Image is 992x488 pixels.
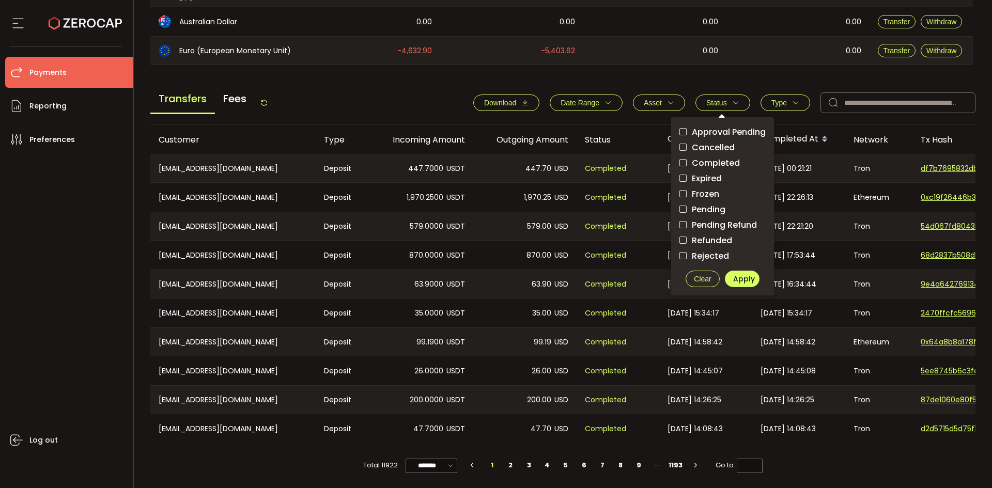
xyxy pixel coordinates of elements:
[524,192,551,203] span: 1,970.25
[561,99,599,107] span: Date Range
[484,99,516,107] span: Download
[446,423,465,435] span: USDT
[409,249,443,261] span: 870.0000
[668,423,723,435] span: [DATE] 14:08:43
[446,336,465,348] span: USDT
[410,394,443,406] span: 200.0000
[316,328,370,356] div: Deposit
[525,163,551,175] span: 447.70
[668,221,720,232] span: [DATE] 22:21:20
[716,458,763,473] span: Go to
[687,235,732,245] span: Refunded
[554,394,568,406] span: USD
[687,143,735,152] span: Cancelled
[316,298,370,327] div: Deposit
[706,99,727,107] span: Status
[150,183,316,212] div: [EMAIL_ADDRESS][DOMAIN_NAME]
[940,438,992,488] iframe: Chat Widget
[845,298,912,327] div: Tron
[531,423,551,435] span: 47.70
[687,189,719,199] span: Frozen
[659,131,752,148] div: Created At
[483,458,502,473] li: 1
[845,154,912,182] div: Tron
[410,221,443,232] span: 579.0000
[926,18,956,26] span: Withdraw
[703,45,718,57] span: 0.00
[687,220,757,230] span: Pending Refund
[761,394,814,406] span: [DATE] 14:26:25
[845,414,912,443] div: Tron
[446,307,465,319] span: USDT
[687,158,740,168] span: Completed
[413,423,443,435] span: 47.7000
[585,163,626,175] span: Completed
[884,18,910,26] span: Transfer
[703,16,718,28] span: 0.00
[845,183,912,212] div: Ethereum
[370,134,473,146] div: Incoming Amount
[554,336,568,348] span: USD
[761,249,815,261] span: [DATE] 17:53:44
[687,127,766,137] span: Approval Pending
[585,336,626,348] span: Completed
[884,46,910,55] span: Transfer
[585,192,626,203] span: Completed
[686,271,720,287] button: Clear
[316,414,370,443] div: Deposit
[687,204,725,214] span: Pending
[668,394,721,406] span: [DATE] 14:26:25
[633,95,685,111] button: Asset
[845,386,912,414] div: Tron
[556,458,575,473] li: 5
[725,271,760,287] button: Apply
[316,356,370,385] div: Deposit
[316,212,370,240] div: Deposit
[316,386,370,414] div: Deposit
[575,458,594,473] li: 6
[150,154,316,182] div: [EMAIL_ADDRESS][DOMAIN_NAME]
[446,163,465,175] span: USDT
[845,270,912,298] div: Tron
[668,336,722,348] span: [DATE] 14:58:42
[29,132,75,147] span: Preferences
[761,163,812,175] span: [DATE] 00:21:21
[363,458,398,473] span: Total 11922
[687,251,729,261] span: Rejected
[150,270,316,298] div: [EMAIL_ADDRESS][DOMAIN_NAME]
[159,44,171,57] img: eur_portfolio.svg
[679,125,766,262] div: checkbox-group
[667,458,685,473] li: 1193
[845,241,912,270] div: Tron
[316,270,370,298] div: Deposit
[585,394,626,406] span: Completed
[761,278,816,290] span: [DATE] 16:34:44
[668,192,720,203] span: [DATE] 22:26:13
[407,192,443,203] span: 1,970.2500
[554,307,568,319] span: USD
[541,45,575,57] span: -5,403.62
[446,394,465,406] span: USDT
[532,278,551,290] span: 63.90
[414,365,443,377] span: 26.0000
[215,85,255,113] span: Fees
[550,95,623,111] button: Date Range
[926,46,956,55] span: Withdraw
[878,15,916,28] button: Transfer
[554,192,568,203] span: USD
[845,212,912,240] div: Tron
[668,163,721,175] span: [DATE] 00:21:20
[316,134,370,146] div: Type
[473,95,539,111] button: Download
[527,221,551,232] span: 579.00
[630,458,648,473] li: 9
[585,365,626,377] span: Completed
[29,433,58,448] span: Log out
[473,134,577,146] div: Outgoing Amount
[846,16,861,28] span: 0.00
[150,85,215,114] span: Transfers
[733,274,755,284] span: Apply
[534,336,551,348] span: 99.19
[316,241,370,270] div: Deposit
[446,192,465,203] span: USDT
